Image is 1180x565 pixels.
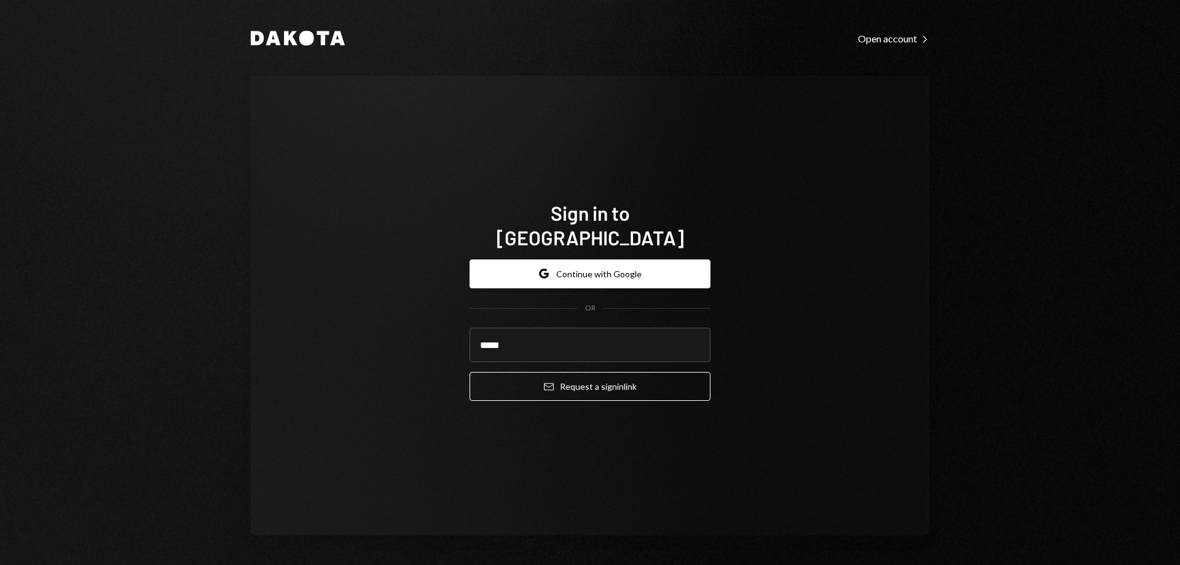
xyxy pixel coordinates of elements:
[858,33,929,45] div: Open account
[858,31,929,45] a: Open account
[585,303,596,314] div: OR
[470,372,710,401] button: Request a signinlink
[470,200,710,250] h1: Sign in to [GEOGRAPHIC_DATA]
[470,259,710,288] button: Continue with Google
